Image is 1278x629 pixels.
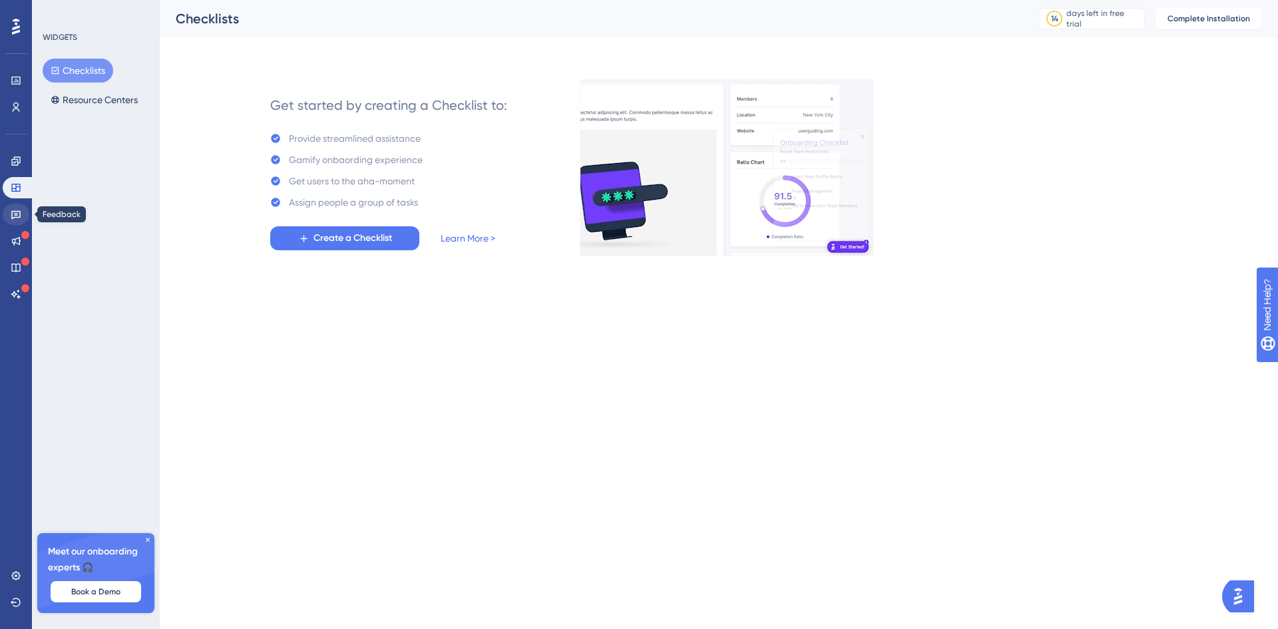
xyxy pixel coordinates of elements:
div: Get users to the aha-moment [289,173,415,189]
span: Need Help? [31,3,83,19]
div: Provide streamlined assistance [289,130,421,146]
span: Create a Checklist [314,230,392,246]
span: Complete Installation [1168,13,1250,24]
div: Checklists [176,9,1005,28]
span: Book a Demo [71,586,120,597]
div: Get started by creating a Checklist to: [270,96,507,114]
div: WIDGETS [43,32,77,43]
div: 14 [1051,13,1058,24]
div: Gamify onbaording experience [289,152,423,168]
div: days left in free trial [1066,8,1140,29]
button: Book a Demo [51,581,141,602]
div: Assign people a group of tasks [289,194,418,210]
button: Create a Checklist [270,226,419,250]
span: Meet our onboarding experts 🎧 [48,544,144,576]
button: Complete Installation [1156,8,1262,29]
button: Checklists [43,59,113,83]
img: e28e67207451d1beac2d0b01ddd05b56.gif [580,79,874,256]
a: Learn More > [441,230,495,246]
iframe: UserGuiding AI Assistant Launcher [1222,576,1262,616]
button: Resource Centers [43,88,146,112]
